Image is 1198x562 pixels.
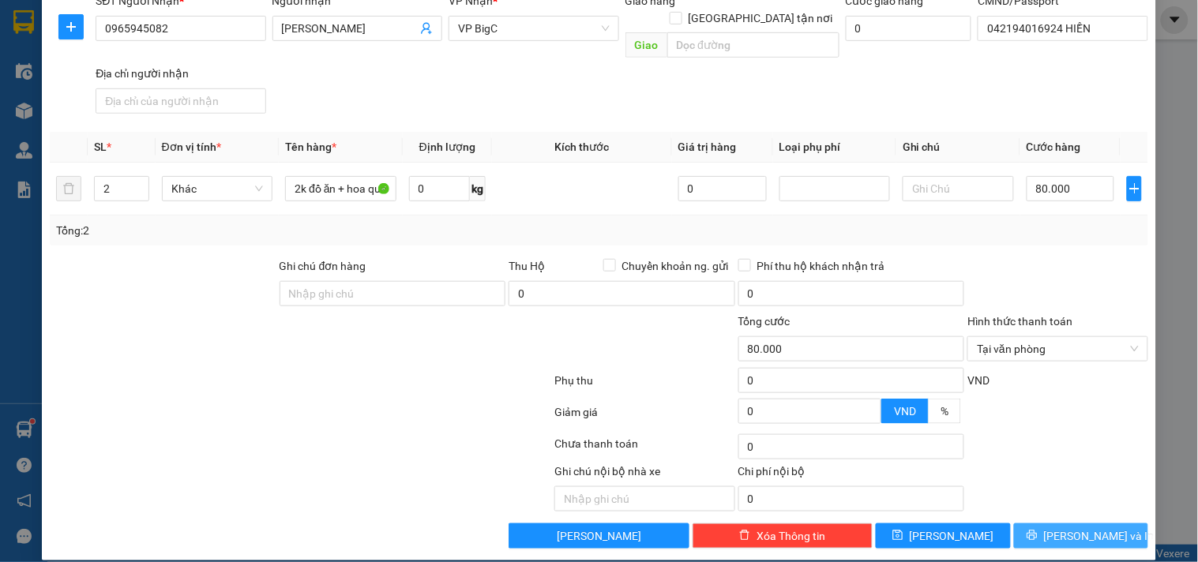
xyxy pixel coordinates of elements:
b: GỬI : VP [PERSON_NAME] TB [20,114,308,140]
span: Giá trị hàng [678,140,737,153]
button: plus [1127,176,1141,201]
span: Giao [625,32,667,58]
span: Chuyển khoản ng. gửi [616,257,735,275]
label: Hình thức thanh toán [967,315,1072,328]
button: deleteXóa Thông tin [693,523,873,549]
span: save [892,530,903,542]
span: [PERSON_NAME] và In [1044,527,1155,545]
input: Ghi chú đơn hàng [280,281,506,306]
div: Chưa thanh toán [553,435,736,463]
span: Xóa Thông tin [757,527,825,545]
div: Giảm giá [553,403,736,431]
span: Khác [171,177,263,200]
span: Đơn vị tính [162,140,221,153]
span: VND [894,405,916,418]
button: save[PERSON_NAME] [876,523,1010,549]
span: Kích thước [554,140,609,153]
button: plus [58,14,84,39]
span: [PERSON_NAME] [910,527,994,545]
span: Tại văn phòng [977,337,1138,361]
span: Thu Hộ [509,260,545,272]
span: [PERSON_NAME] [557,527,641,545]
span: SL [94,140,107,153]
input: Địa chỉ của người nhận [96,88,265,114]
img: logo.jpg [20,20,99,99]
button: printer[PERSON_NAME] và In [1014,523,1148,549]
input: Nhập ghi chú [554,486,734,511]
span: Cước hàng [1027,140,1081,153]
div: Ghi chú nội bộ nhà xe [554,463,734,486]
input: VD: Bàn, Ghế [285,176,396,201]
th: Loại phụ phí [773,132,896,163]
input: Dọc đường [667,32,839,58]
th: Ghi chú [896,132,1020,163]
div: Phụ thu [553,372,736,399]
label: Ghi chú đơn hàng [280,260,366,272]
span: VND [967,374,990,387]
li: Số 10 ngõ 15 Ngọc Hồi, Q.[PERSON_NAME], [GEOGRAPHIC_DATA] [148,39,660,58]
input: 0 [678,176,767,201]
div: Tổng: 2 [56,222,464,239]
span: plus [1128,182,1140,195]
span: Tên hàng [285,140,336,153]
span: delete [739,530,750,542]
div: Địa chỉ người nhận [96,65,265,82]
span: % [941,405,948,418]
button: delete [56,176,81,201]
span: kg [470,176,486,201]
span: Tổng cước [738,315,791,328]
span: [GEOGRAPHIC_DATA] tận nơi [682,9,839,27]
input: Ghi Chú [903,176,1013,201]
span: plus [59,21,83,33]
li: Hotline: 19001155 [148,58,660,78]
span: user-add [420,22,433,35]
input: Cước giao hàng [846,16,972,41]
span: VP BigC [458,17,609,40]
div: Chi phí nội bộ [738,463,965,486]
span: Định lượng [419,140,475,153]
span: Phí thu hộ khách nhận trả [751,257,892,275]
button: [PERSON_NAME] [509,523,689,549]
span: printer [1027,530,1038,542]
